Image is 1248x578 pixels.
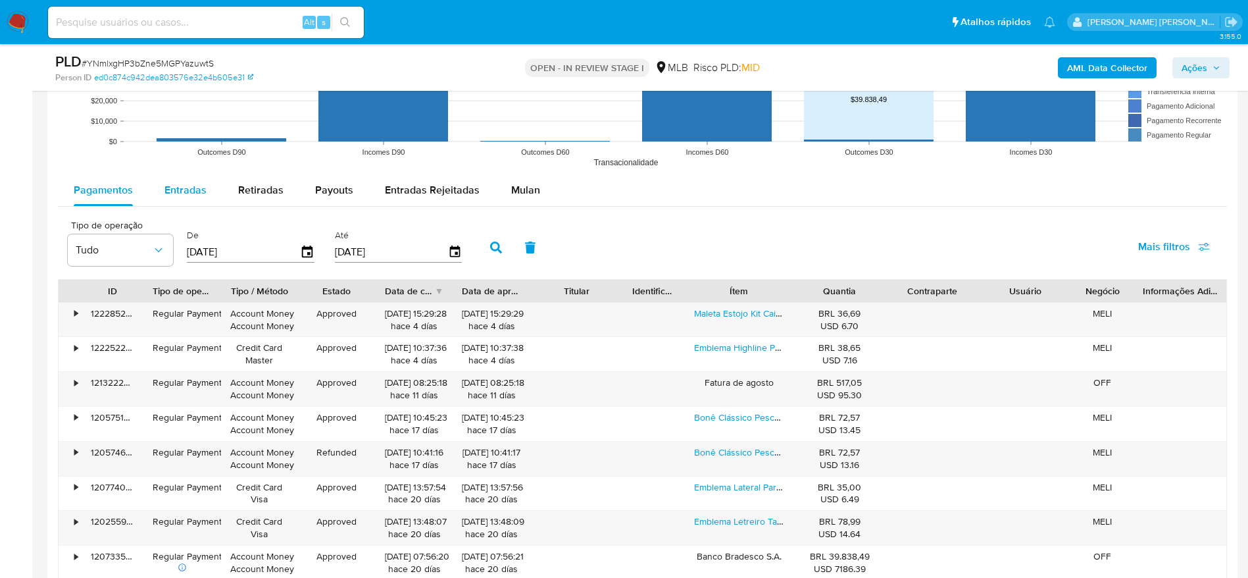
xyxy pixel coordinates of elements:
[55,51,82,72] b: PLD
[1182,57,1207,78] span: Ações
[525,59,649,77] p: OPEN - IN REVIEW STAGE I
[1044,16,1055,28] a: Notificações
[1067,57,1147,78] b: AML Data Collector
[332,13,359,32] button: search-icon
[322,16,326,28] span: s
[94,72,253,84] a: ed0c874c942dea803576e32e4b605e31
[1087,16,1220,28] p: lucas.santiago@mercadolivre.com
[82,57,214,70] span: # YNmlxgHP3bZne5MGPYazuwtS
[693,61,760,75] span: Risco PLD:
[1172,57,1230,78] button: Ações
[55,72,91,84] b: Person ID
[1220,31,1241,41] span: 3.155.0
[48,14,364,31] input: Pesquise usuários ou casos...
[1058,57,1157,78] button: AML Data Collector
[1224,15,1238,29] a: Sair
[961,15,1031,29] span: Atalhos rápidos
[741,60,760,75] span: MID
[304,16,314,28] span: Alt
[655,61,688,75] div: MLB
